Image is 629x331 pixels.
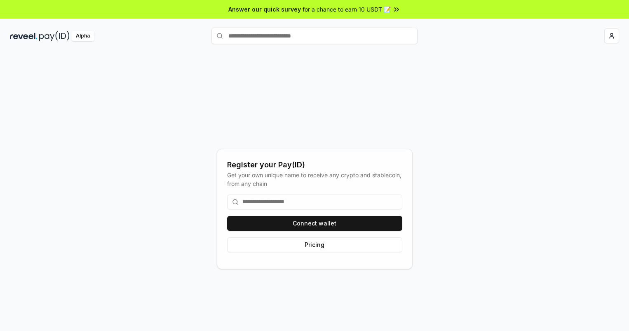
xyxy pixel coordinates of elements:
button: Connect wallet [227,216,402,231]
img: reveel_dark [10,31,38,41]
div: Register your Pay(ID) [227,159,402,171]
button: Pricing [227,237,402,252]
span: for a chance to earn 10 USDT 📝 [303,5,391,14]
div: Get your own unique name to receive any crypto and stablecoin, from any chain [227,171,402,188]
div: Alpha [71,31,94,41]
img: pay_id [39,31,70,41]
span: Answer our quick survey [228,5,301,14]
